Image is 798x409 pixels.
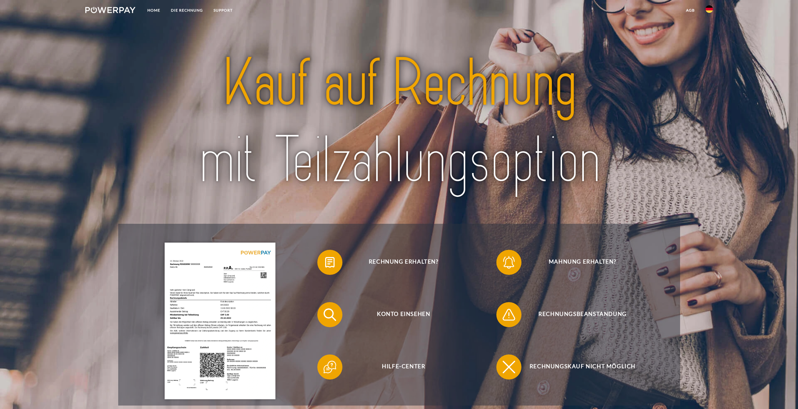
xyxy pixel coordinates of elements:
span: Rechnungsbeanstandung [506,302,659,327]
img: de [706,5,713,13]
img: qb_search.svg [322,307,338,322]
img: qb_warning.svg [501,307,517,322]
span: Mahnung erhalten? [506,250,659,275]
button: Mahnung erhalten? [496,250,659,275]
img: qb_bell.svg [501,254,517,270]
a: SUPPORT [208,5,238,16]
img: qb_close.svg [501,359,517,375]
button: Hilfe-Center [317,354,480,380]
button: Rechnungskauf nicht möglich [496,354,659,380]
a: DIE RECHNUNG [166,5,208,16]
span: Rechnung erhalten? [327,250,480,275]
span: Konto einsehen [327,302,480,327]
button: Rechnungsbeanstandung [496,302,659,327]
img: title-powerpay_de.svg [151,41,647,203]
img: qb_bill.svg [322,254,338,270]
span: Hilfe-Center [327,354,480,380]
button: Rechnung erhalten? [317,250,480,275]
button: Konto einsehen [317,302,480,327]
a: agb [681,5,700,16]
span: Rechnungskauf nicht möglich [506,354,659,380]
img: logo-powerpay-white.svg [85,7,136,13]
a: Home [142,5,166,16]
img: qb_help.svg [322,359,338,375]
img: single_invoice_powerpay_de.jpg [165,243,275,399]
